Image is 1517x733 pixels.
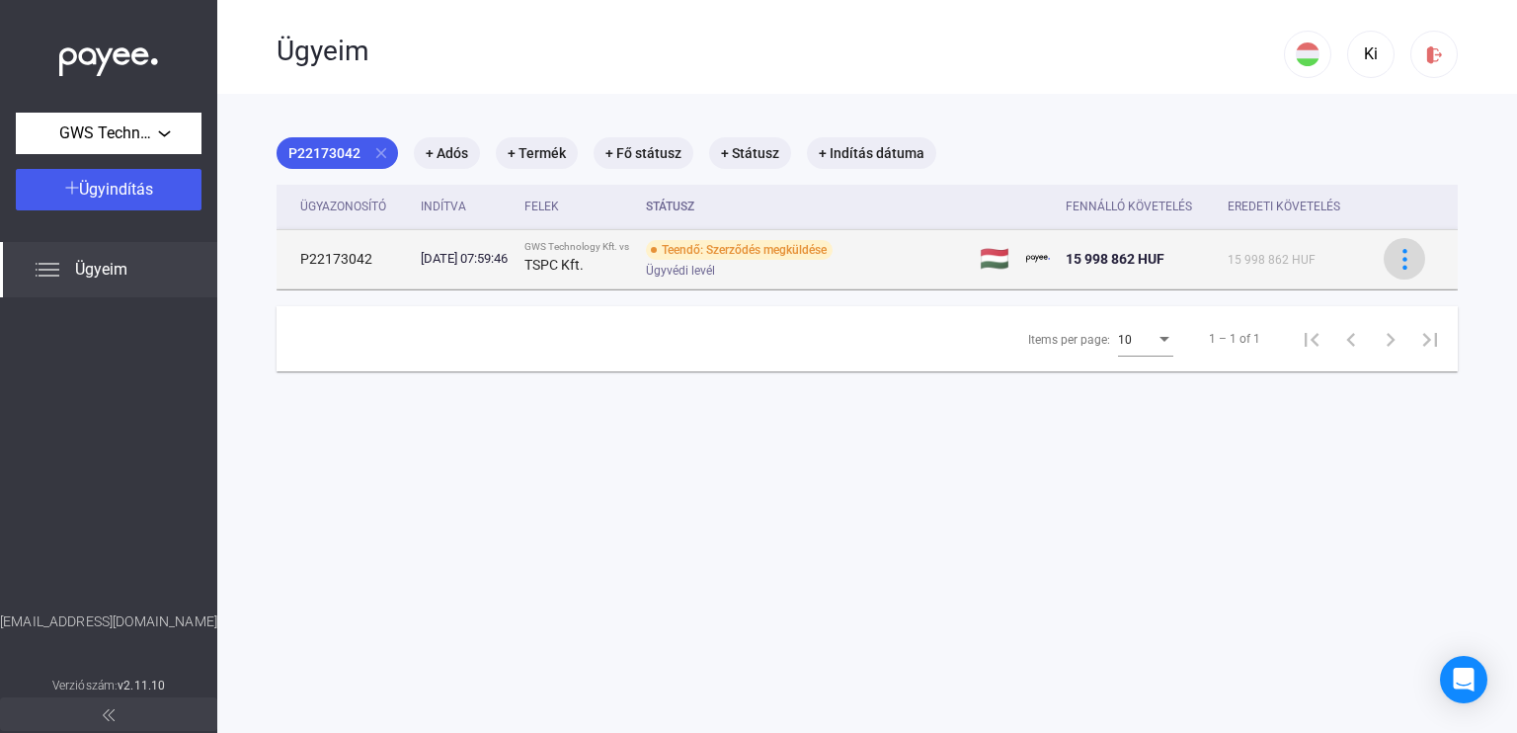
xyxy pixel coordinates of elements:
div: Ügyazonosító [300,195,405,218]
div: Eredeti követelés [1228,195,1359,218]
div: Teendő: Szerződés megküldése [646,240,833,260]
span: 15 998 862 HUF [1228,253,1316,267]
mat-icon: close [372,144,390,162]
div: Ki [1354,42,1388,66]
strong: v2.11.10 [118,679,165,692]
mat-chip: + Adós [414,137,480,169]
button: logout-red [1410,31,1458,78]
td: P22173042 [277,229,413,288]
img: logout-red [1424,44,1445,65]
span: Ügyeim [75,258,127,282]
div: Felek [524,195,630,218]
div: Fennálló követelés [1066,195,1211,218]
span: 15 998 862 HUF [1066,251,1164,267]
img: list.svg [36,258,59,282]
strong: TSPC Kft. [524,257,584,273]
button: Last page [1410,319,1450,359]
mat-chip: + Indítás dátuma [807,137,936,169]
button: more-blue [1384,238,1425,280]
th: Státusz [638,185,972,229]
div: Ügyeim [277,35,1284,68]
button: Ki [1347,31,1395,78]
img: HU [1296,42,1319,66]
img: payee-logo [1026,247,1050,271]
mat-chip: + Státusz [709,137,791,169]
div: Felek [524,195,559,218]
button: Next page [1371,319,1410,359]
div: Eredeti követelés [1228,195,1340,218]
span: Ügyvédi levél [646,259,715,283]
button: First page [1292,319,1331,359]
button: HU [1284,31,1331,78]
button: Ügyindítás [16,169,201,210]
mat-chip: + Fő státusz [594,137,693,169]
div: Fennálló követelés [1066,195,1192,218]
button: GWS Technology Kft. [16,113,201,154]
div: 1 – 1 of 1 [1209,327,1260,351]
div: Open Intercom Messenger [1440,656,1487,703]
img: plus-white.svg [65,181,79,195]
mat-chip: P22173042 [277,137,398,169]
mat-select: Items per page: [1118,327,1173,351]
div: Indítva [421,195,466,218]
button: Previous page [1331,319,1371,359]
span: GWS Technology Kft. [59,122,158,145]
mat-chip: + Termék [496,137,578,169]
td: 🇭🇺 [972,229,1017,288]
div: Items per page: [1028,328,1110,352]
span: Ügyindítás [79,180,153,199]
div: GWS Technology Kft. vs [524,241,630,253]
div: [DATE] 07:59:46 [421,249,509,269]
img: white-payee-white-dot.svg [59,37,158,77]
img: more-blue [1395,249,1415,270]
div: Ügyazonosító [300,195,386,218]
img: arrow-double-left-grey.svg [103,709,115,721]
div: Indítva [421,195,509,218]
span: 10 [1118,333,1132,347]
